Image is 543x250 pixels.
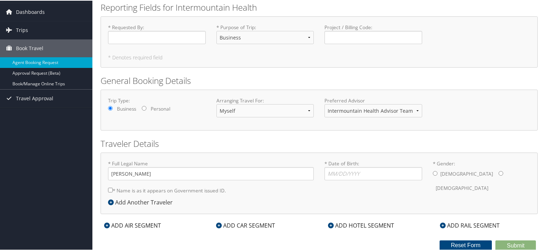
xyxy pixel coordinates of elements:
button: Reset Form [440,240,492,250]
div: ADD RAIL SEGMENT [436,220,503,229]
label: [DEMOGRAPHIC_DATA] [436,181,488,194]
label: Personal [151,105,170,112]
label: * Gender: [433,159,531,195]
div: Add Another Traveler [108,197,176,206]
select: * Purpose of Trip: [216,30,314,43]
input: * Gender:[DEMOGRAPHIC_DATA][DEMOGRAPHIC_DATA] [499,170,503,175]
label: Project / Billing Code : [324,23,422,43]
div: ADD HOTEL SEGMENT [324,220,398,229]
input: * Date of Birth: [324,166,422,180]
label: Business [117,105,136,112]
h2: Reporting Fields for Intermountain Health [101,1,538,13]
label: Trip Type: [108,96,206,103]
label: * Date of Birth: [324,159,422,180]
span: Trips [16,21,28,38]
label: Arranging Travel For: [216,96,314,103]
label: * Full Legal Name [108,159,314,180]
label: Preferred Advisor [324,96,422,103]
h5: * Denotes required field [108,54,530,59]
span: Book Travel [16,39,43,57]
label: * Name is as it appears on Government issued ID. [108,183,226,196]
input: * Full Legal Name [108,166,314,180]
label: * Requested By : [108,23,206,43]
div: ADD AIR SEGMENT [101,220,165,229]
h2: Traveler Details [101,137,538,149]
div: ADD CAR SEGMENT [213,220,279,229]
input: * Gender:[DEMOGRAPHIC_DATA][DEMOGRAPHIC_DATA] [433,170,437,175]
h2: General Booking Details [101,74,538,86]
input: * Requested By: [108,30,206,43]
span: Travel Approval [16,89,53,107]
label: [DEMOGRAPHIC_DATA] [440,166,493,180]
input: * Name is as it appears on Government issued ID. [108,187,113,192]
span: Dashboards [16,2,45,20]
input: Project / Billing Code: [324,30,422,43]
label: * Purpose of Trip : [216,23,314,49]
